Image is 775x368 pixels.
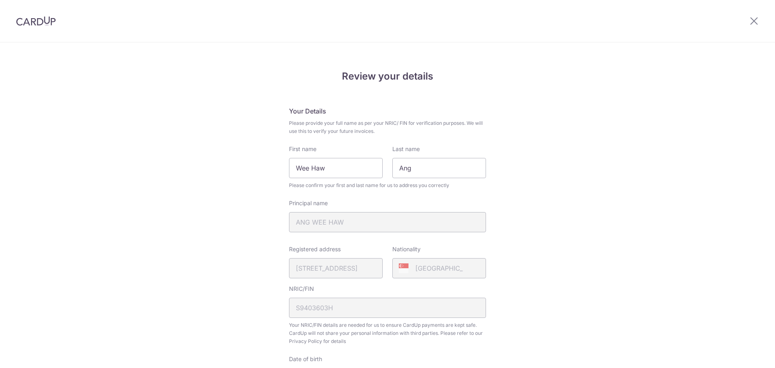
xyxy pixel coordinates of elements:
input: Last name [392,158,486,178]
label: NRIC/FIN [289,285,314,293]
label: Nationality [392,245,421,253]
h5: Your Details [289,106,486,116]
input: First Name [289,158,383,178]
h4: Review your details [289,69,486,84]
label: Last name [392,145,420,153]
span: Please confirm your first and last name for us to address you correctly [289,181,486,189]
span: Your NRIC/FIN details are needed for us to ensure CardUp payments are kept safe. CardUp will not ... [289,321,486,345]
label: Principal name [289,199,328,207]
label: Date of birth [289,355,322,363]
label: First name [289,145,316,153]
span: Please provide your full name as per your NRIC/ FIN for verification purposes. We will use this t... [289,119,486,135]
label: Registered address [289,245,341,253]
img: CardUp [16,16,56,26]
